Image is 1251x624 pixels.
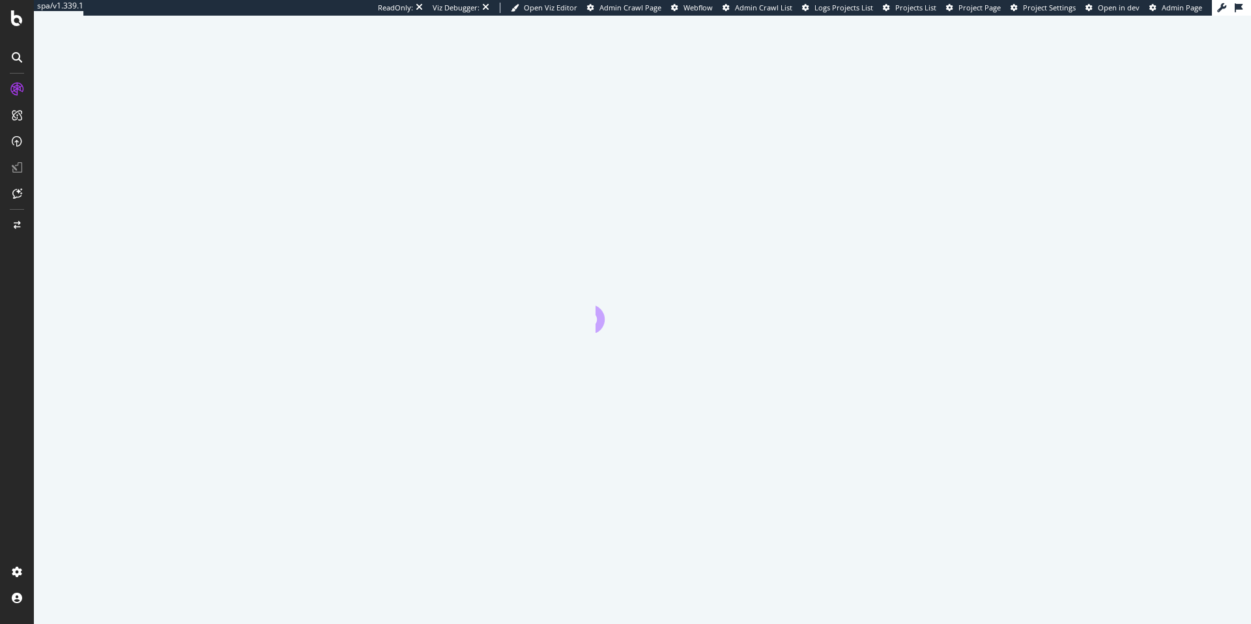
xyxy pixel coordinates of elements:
[511,3,577,13] a: Open Viz Editor
[683,3,713,12] span: Webflow
[958,3,1001,12] span: Project Page
[524,3,577,12] span: Open Viz Editor
[1098,3,1140,12] span: Open in dev
[802,3,873,13] a: Logs Projects List
[596,286,689,333] div: animation
[895,3,936,12] span: Projects List
[946,3,1001,13] a: Project Page
[814,3,873,12] span: Logs Projects List
[883,3,936,13] a: Projects List
[1011,3,1076,13] a: Project Settings
[1162,3,1202,12] span: Admin Page
[1149,3,1202,13] a: Admin Page
[433,3,480,13] div: Viz Debugger:
[1023,3,1076,12] span: Project Settings
[587,3,661,13] a: Admin Crawl Page
[378,3,413,13] div: ReadOnly:
[671,3,713,13] a: Webflow
[1086,3,1140,13] a: Open in dev
[723,3,792,13] a: Admin Crawl List
[735,3,792,12] span: Admin Crawl List
[599,3,661,12] span: Admin Crawl Page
